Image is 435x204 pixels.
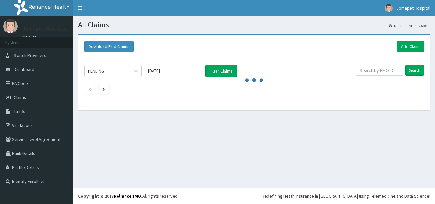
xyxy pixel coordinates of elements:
img: User Image [3,19,18,33]
a: Add Claim [397,41,424,52]
strong: Copyright © 2017 . [78,193,142,199]
a: RelianceHMO [114,193,141,199]
button: Filter Claims [205,65,237,77]
span: Claims [14,95,26,100]
p: Jomapet Hospital [22,26,67,32]
a: Next page [103,86,105,92]
li: Claims [413,23,430,28]
a: Dashboard [389,23,412,28]
div: Redefining Heath Insurance in [GEOGRAPHIC_DATA] using Telemedicine and Data Science! [262,193,430,199]
span: Jomapet Hospital [396,5,430,11]
div: PENDING [88,68,104,74]
span: Tariffs [14,109,25,114]
h1: All Claims [78,21,430,29]
input: Search by HMO ID [356,65,403,76]
footer: All rights reserved. [73,188,435,204]
img: User Image [385,4,393,12]
button: Download Paid Claims [84,41,134,52]
a: Previous page [89,86,91,92]
span: Switch Providers [14,53,46,58]
input: Select Month and Year [145,65,202,76]
input: Search [405,65,424,76]
svg: audio-loading [245,71,264,90]
a: Online [22,35,38,39]
span: Dashboard [14,67,34,72]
